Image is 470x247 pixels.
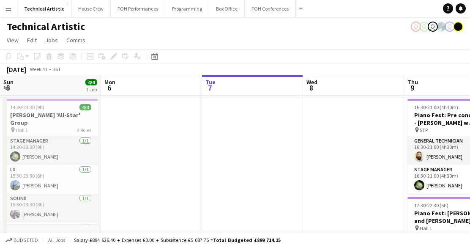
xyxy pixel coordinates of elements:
app-user-avatar: Gabrielle Barr [453,22,463,32]
span: 4 Roles [77,127,91,133]
a: Comms [63,35,89,46]
app-card-role: Stage Manager1/114:30-23:30 (9h)[PERSON_NAME] [3,136,98,165]
span: Mon [104,78,115,86]
h1: Technical Artistic [7,20,85,33]
div: 1 Job [86,86,97,93]
span: 5 [2,83,14,93]
span: STP [420,127,428,133]
span: View [7,36,19,44]
div: Salary £894 626.40 + Expenses £0.00 + Subsistence £5 087.75 = [74,237,281,243]
div: [DATE] [7,65,26,74]
app-user-avatar: Zubair PERM Dhalla [436,22,446,32]
span: 17:30-22:30 (5h) [414,202,448,209]
button: Box Office [209,0,245,17]
app-user-avatar: Nathan PERM Birdsall [445,22,455,32]
span: Thu [407,78,418,86]
a: View [3,35,22,46]
span: 6 [103,83,115,93]
span: Edit [27,36,37,44]
button: FOH Conferences [245,0,296,17]
span: 4/4 [79,104,91,110]
span: 14:30-23:30 (9h) [10,104,44,110]
span: 7 [204,83,216,93]
span: All jobs [46,237,67,243]
span: Sun [3,78,14,86]
app-user-avatar: Sally PERM Pochciol [411,22,421,32]
app-card-role: LX1/115:30-23:30 (8h)[PERSON_NAME] [3,165,98,194]
span: Hall 1 [16,127,28,133]
span: Week 41 [28,66,49,72]
button: House Crew [71,0,111,17]
button: Programming [165,0,209,17]
span: Jobs [45,36,58,44]
button: FOH Performances [111,0,165,17]
button: Budgeted [4,236,39,245]
span: 9 [406,83,418,93]
h3: [PERSON_NAME] 'All-Star' Group [3,111,98,126]
app-user-avatar: Liveforce Admin [419,22,429,32]
span: 4/4 [85,79,97,85]
span: 16:30-21:00 (4h30m) [414,104,458,110]
span: Tue [205,78,216,86]
button: Technical Artistic [17,0,71,17]
span: Wed [306,78,317,86]
app-user-avatar: Liveforce Admin [428,22,438,32]
div: BST [52,66,61,72]
span: Budgeted [14,237,38,243]
span: Total Budgeted £899 714.15 [213,237,281,243]
a: Edit [24,35,40,46]
a: Jobs [42,35,61,46]
span: 8 [305,83,317,93]
app-job-card: 14:30-23:30 (9h)4/4[PERSON_NAME] 'All-Star' Group Hall 14 RolesStage Manager1/114:30-23:30 (9h)[P... [3,99,98,224]
span: Comms [66,36,85,44]
span: Hall 1 [420,225,432,231]
app-card-role: Sound1/115:30-23:30 (8h)[PERSON_NAME] [3,194,98,222]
